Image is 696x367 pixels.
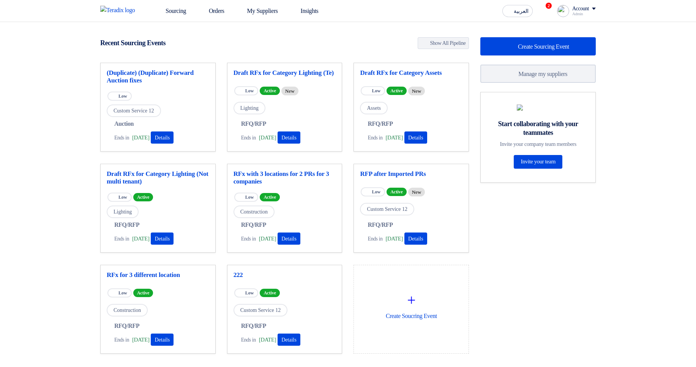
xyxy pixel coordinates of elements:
[114,220,139,229] span: RFQ/RFP
[281,87,298,95] div: New
[245,195,254,200] span: Low
[404,131,427,144] button: Details
[372,88,380,93] span: Low
[118,290,127,296] span: Low
[241,321,266,331] span: RFQ/RFP
[241,119,266,128] span: RFQ/RFP
[557,5,569,17] img: profile_test.png
[114,321,139,331] span: RFQ/RFP
[132,335,149,344] span: [DATE]
[114,336,129,344] span: Ends in
[114,134,129,142] span: Ends in
[151,131,174,144] button: Details
[518,43,569,50] span: Create Sourcing Event
[133,193,153,201] span: Active
[107,104,161,117] span: Custom Service 12
[372,189,380,195] span: Low
[360,203,414,215] span: Custom Service 12
[418,37,469,49] a: Show All Pipeline
[386,133,403,142] span: [DATE]
[572,6,589,12] div: Account
[360,102,388,114] span: Assets
[107,69,209,84] a: (Duplicate) (Duplicate) Forward Auction fixes
[100,39,166,47] h4: Recent Sourcing Events
[118,195,127,200] span: Low
[259,133,276,142] span: [DATE]
[245,88,254,93] span: Low
[230,3,284,19] a: My Suppliers
[234,271,336,279] a: 222
[278,131,300,144] button: Details
[114,119,134,128] span: Auction
[408,87,425,95] div: New
[260,193,280,201] span: Active
[572,12,596,16] div: Admin
[118,93,127,99] span: Low
[360,69,462,77] a: Draft RFx for Category Assets
[387,188,407,196] span: Active
[151,233,174,245] button: Details
[133,289,153,297] span: Active
[480,65,596,83] a: Manage my suppliers
[132,133,149,142] span: [DATE]
[368,134,382,142] span: Ends in
[502,5,533,17] button: العربية
[368,119,393,128] span: RFQ/RFP
[278,334,300,346] button: Details
[259,335,276,344] span: [DATE]
[241,134,256,142] span: Ends in
[107,304,148,316] span: Construction
[260,289,280,297] span: Active
[149,3,192,19] a: Sourcing
[284,3,325,19] a: Insights
[517,104,559,111] img: invite_your_team.svg
[490,120,586,137] div: Start collaborating with your teammates
[387,87,407,95] span: Active
[132,234,149,243] span: [DATE]
[408,188,425,196] div: New
[514,9,529,14] span: العربية
[360,271,462,338] div: Create Soucring Event
[114,235,129,243] span: Ends in
[245,290,254,296] span: Low
[151,334,174,346] button: Details
[404,233,427,245] button: Details
[368,235,382,243] span: Ends in
[107,206,139,218] span: Lighting
[107,170,209,185] a: Draft RFx for Category Lighting (Not multi tenant)
[360,170,462,178] a: RFP after Imported PRs
[278,233,300,245] button: Details
[386,234,403,243] span: [DATE]
[514,155,562,169] a: Invite your team
[100,6,140,15] img: Teradix logo
[241,235,256,243] span: Ends in
[546,3,552,9] span: 2
[241,336,256,344] span: Ends in
[260,87,280,95] span: Active
[234,170,336,185] a: RFx with 3 locations for 2 PRs for 3 companies
[234,102,265,114] span: Lighting
[490,141,586,147] div: Invite your company team members
[234,69,336,77] a: Draft RFx for Category Lighting (Te)
[368,220,393,229] span: RFQ/RFP
[259,234,276,243] span: [DATE]
[234,206,275,218] span: Construction
[234,304,288,316] span: Custom Service 12
[192,3,230,19] a: Orders
[241,220,266,229] span: RFQ/RFP
[360,289,462,312] div: +
[107,271,209,279] a: RFx for 3 different location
